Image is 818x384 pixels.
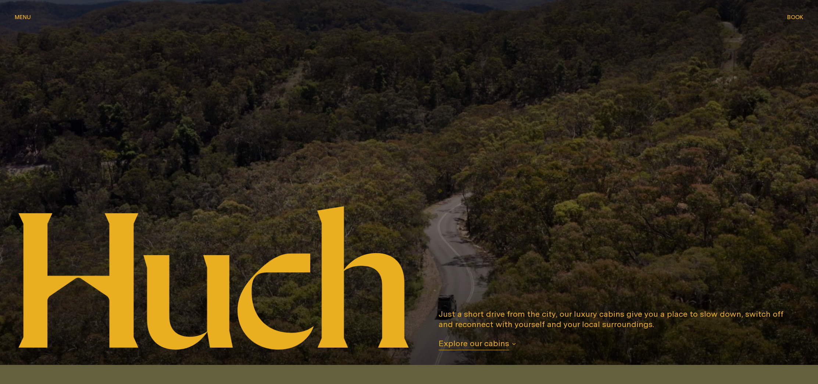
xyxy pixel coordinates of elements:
span: Menu [15,14,31,20]
button: Explore our cabins [439,338,516,350]
span: Book [787,14,803,20]
button: show booking tray [787,13,803,22]
button: show menu [15,13,31,22]
p: Just a short drive from the city, our luxury cabins give you a place to slow down, switch off and... [439,309,789,329]
span: Explore our cabins [439,338,509,350]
